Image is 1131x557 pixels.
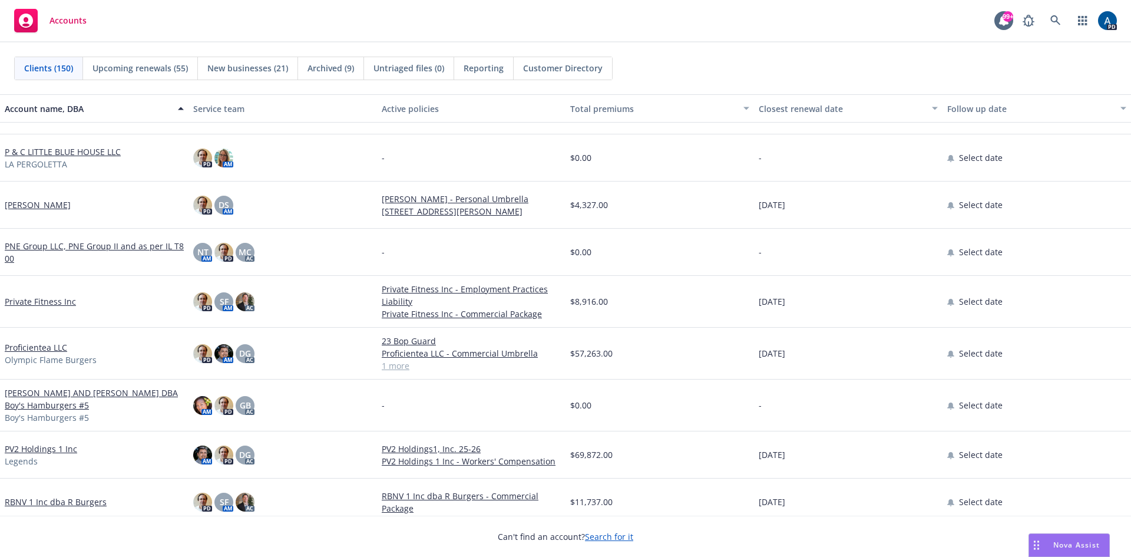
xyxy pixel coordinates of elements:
[193,292,212,311] img: photo
[570,496,613,508] span: $11,737.00
[570,399,591,411] span: $0.00
[1029,534,1044,556] div: Drag to move
[92,62,188,74] span: Upcoming renewals (55)
[565,94,754,123] button: Total premiums
[759,295,785,308] span: [DATE]
[759,449,785,461] span: [DATE]
[570,151,591,164] span: $0.00
[959,496,1003,508] span: Select date
[193,196,212,215] img: photo
[5,443,77,455] a: PV2 Holdings 1 Inc
[382,246,385,258] span: -
[219,199,229,211] span: DS
[193,396,212,415] img: photo
[959,246,1003,258] span: Select date
[307,62,354,74] span: Archived (9)
[382,399,385,411] span: -
[759,399,762,411] span: -
[193,149,212,167] img: photo
[220,295,229,308] span: SF
[239,449,251,461] span: DG
[759,246,762,258] span: -
[1071,9,1094,32] a: Switch app
[570,347,613,360] span: $57,263.00
[236,292,254,311] img: photo
[959,399,1003,411] span: Select date
[236,493,254,512] img: photo
[1044,9,1067,32] a: Search
[382,360,561,372] a: 1 more
[759,199,785,211] span: [DATE]
[382,455,561,467] a: PV2 Holdings 1 Inc - Workers' Compensation
[382,283,561,308] a: Private Fitness Inc - Employment Practices Liability
[193,103,372,115] div: Service team
[464,62,504,74] span: Reporting
[5,455,38,467] span: Legends
[214,243,233,262] img: photo
[1053,540,1100,550] span: Nova Assist
[570,246,591,258] span: $0.00
[239,347,251,360] span: DG
[193,446,212,464] img: photo
[585,531,633,542] a: Search for it
[1098,11,1117,30] img: photo
[214,446,233,464] img: photo
[759,151,762,164] span: -
[959,199,1003,211] span: Select date
[373,62,444,74] span: Untriaged files (0)
[9,4,91,37] a: Accounts
[570,295,608,308] span: $8,916.00
[240,399,251,411] span: GB
[214,149,233,167] img: photo
[24,62,73,74] span: Clients (150)
[759,496,785,508] span: [DATE]
[1029,533,1110,557] button: Nova Assist
[959,151,1003,164] span: Select date
[5,354,97,366] span: Olympic Flame Burgers
[523,62,603,74] span: Customer Directory
[214,396,233,415] img: photo
[382,490,561,515] a: RBNV 1 Inc dba R Burgers - Commercial Package
[5,295,76,308] a: Private Fitness Inc
[498,530,633,543] span: Can't find an account?
[220,496,229,508] span: SF
[570,103,736,115] div: Total premiums
[49,16,87,25] span: Accounts
[5,496,107,508] a: RBNV 1 Inc dba R Burgers
[197,246,209,258] span: NT
[207,62,288,74] span: New businesses (21)
[5,387,184,411] a: [PERSON_NAME] AND [PERSON_NAME] DBA Boy's Hamburgers #5
[5,158,67,170] span: LA PERGOLETTA
[382,151,385,164] span: -
[382,347,561,360] a: Proficientea LLC - Commercial Umbrella
[5,103,171,115] div: Account name, DBA
[959,347,1003,360] span: Select date
[382,193,561,205] a: [PERSON_NAME] - Personal Umbrella
[1003,11,1013,22] div: 99+
[382,335,561,347] a: 23 Bop Guard
[193,493,212,512] img: photo
[5,240,184,265] a: PNE Group LLC, PNE Group II and as per IL T8 00
[570,199,608,211] span: $4,327.00
[759,347,785,360] span: [DATE]
[382,103,561,115] div: Active policies
[5,199,71,211] a: [PERSON_NAME]
[943,94,1131,123] button: Follow up date
[193,344,212,363] img: photo
[759,103,925,115] div: Closest renewal date
[214,344,233,363] img: photo
[382,205,561,217] a: [STREET_ADDRESS][PERSON_NAME]
[382,308,561,320] a: Private Fitness Inc - Commercial Package
[5,341,67,354] a: Proficientea LLC
[5,146,121,158] a: P & C LITTLE BLUE HOUSE LLC
[5,411,89,424] span: Boy's Hamburgers #5
[959,295,1003,308] span: Select date
[754,94,943,123] button: Closest renewal date
[1017,9,1040,32] a: Report a Bug
[959,449,1003,461] span: Select date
